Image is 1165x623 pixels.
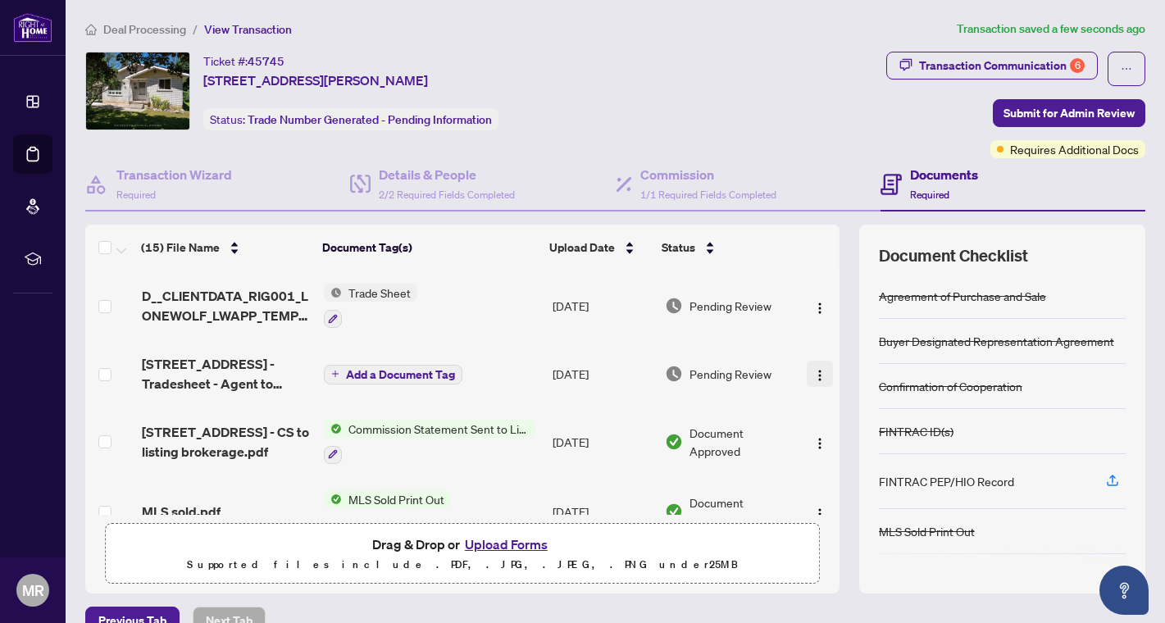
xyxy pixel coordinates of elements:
[879,377,1022,395] div: Confirmation of Cooperation
[116,555,809,575] p: Supported files include .PDF, .JPG, .JPEG, .PNG under 25 MB
[813,507,826,521] img: Logo
[331,370,339,378] span: plus
[1121,63,1132,75] span: ellipsis
[807,293,833,319] button: Logo
[546,477,659,548] td: [DATE]
[993,99,1145,127] button: Submit for Admin Review
[324,284,417,328] button: Status IconTrade Sheet
[640,189,776,201] span: 1/1 Required Fields Completed
[324,420,536,464] button: Status IconCommission Statement Sent to Listing Brokerage
[1099,566,1149,615] button: Open asap
[807,429,833,455] button: Logo
[134,225,316,271] th: (15) File Name
[248,112,492,127] span: Trade Number Generated - Pending Information
[689,424,793,460] span: Document Approved
[142,422,312,462] span: [STREET_ADDRESS] - CS to listing brokerage.pdf
[103,22,186,37] span: Deal Processing
[346,369,455,380] span: Add a Document Tag
[662,239,695,257] span: Status
[957,20,1145,39] article: Transaction saved a few seconds ago
[813,302,826,315] img: Logo
[879,332,1114,350] div: Buyer Designated Representation Agreement
[549,239,615,257] span: Upload Date
[324,490,342,508] img: Status Icon
[203,70,428,90] span: [STREET_ADDRESS][PERSON_NAME]
[142,502,221,521] span: MLS sold.pdf
[324,365,462,384] button: Add a Document Tag
[248,54,284,69] span: 45745
[379,165,515,184] h4: Details & People
[116,165,232,184] h4: Transaction Wizard
[86,52,189,130] img: IMG-X12302717_1.jpg
[807,498,833,525] button: Logo
[813,369,826,382] img: Logo
[141,239,220,257] span: (15) File Name
[316,225,543,271] th: Document Tag(s)
[460,534,553,555] button: Upload Forms
[879,522,975,540] div: MLS Sold Print Out
[324,420,342,438] img: Status Icon
[1010,140,1139,158] span: Requires Additional Docs
[379,189,515,201] span: 2/2 Required Fields Completed
[342,490,451,508] span: MLS Sold Print Out
[689,297,771,315] span: Pending Review
[13,12,52,43] img: logo
[665,297,683,315] img: Document Status
[543,225,655,271] th: Upload Date
[879,422,953,440] div: FINTRAC ID(s)
[689,365,771,383] span: Pending Review
[142,286,312,325] span: D__CLIENTDATA_RIG001_LONEWOLF_LWAPP_TEMP_TI0SGVCBFRX.pdf
[813,437,826,450] img: Logo
[203,52,284,70] div: Ticket #:
[1003,100,1135,126] span: Submit for Admin Review
[886,52,1098,80] button: Transaction Communication6
[655,225,795,271] th: Status
[546,271,659,341] td: [DATE]
[1070,58,1085,73] div: 6
[879,244,1028,267] span: Document Checklist
[665,502,683,521] img: Document Status
[919,52,1085,79] div: Transaction Communication
[640,165,776,184] h4: Commission
[546,341,659,407] td: [DATE]
[116,189,156,201] span: Required
[324,363,462,384] button: Add a Document Tag
[85,24,97,35] span: home
[665,433,683,451] img: Document Status
[807,361,833,387] button: Logo
[324,284,342,302] img: Status Icon
[910,165,978,184] h4: Documents
[203,108,498,130] div: Status:
[879,287,1046,305] div: Agreement of Purchase and Sale
[193,20,198,39] li: /
[342,284,417,302] span: Trade Sheet
[910,189,949,201] span: Required
[106,524,819,584] span: Drag & Drop orUpload FormsSupported files include .PDF, .JPG, .JPEG, .PNG under25MB
[879,472,1014,490] div: FINTRAC PEP/HIO Record
[204,22,292,37] span: View Transaction
[22,579,44,602] span: MR
[142,354,312,393] span: [STREET_ADDRESS] - Tradesheet - Agent to review.pdf
[324,490,451,534] button: Status IconMLS Sold Print Out
[689,493,793,530] span: Document Approved
[546,407,659,477] td: [DATE]
[342,420,536,438] span: Commission Statement Sent to Listing Brokerage
[665,365,683,383] img: Document Status
[372,534,553,555] span: Drag & Drop or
